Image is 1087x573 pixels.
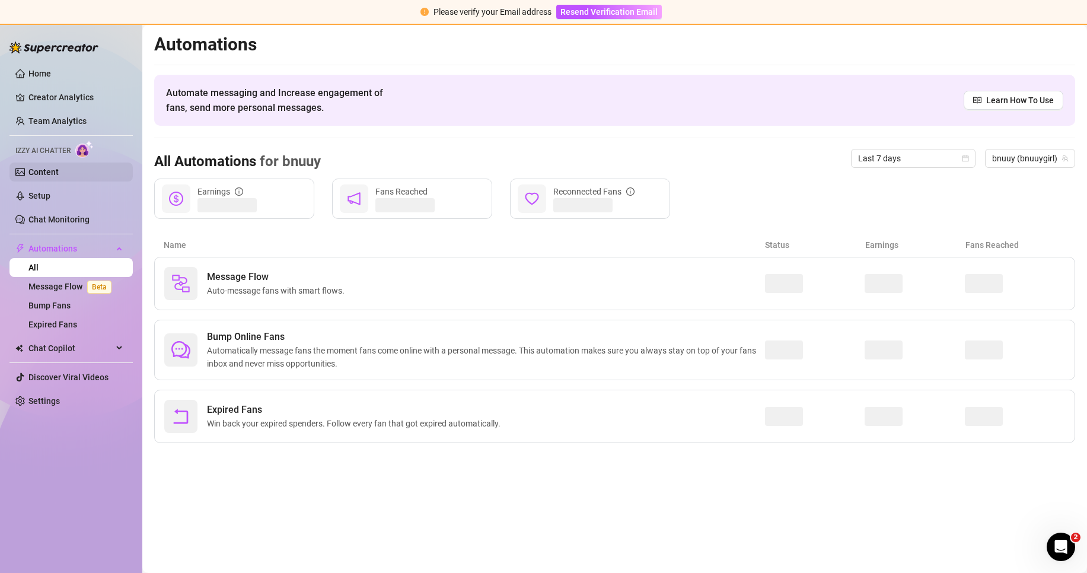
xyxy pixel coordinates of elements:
a: Creator Analytics [28,88,123,107]
span: comment [171,340,190,359]
span: Beta [87,281,111,294]
img: Chat Copilot [15,344,23,352]
a: Message FlowBeta [28,282,116,291]
span: rollback [171,407,190,426]
iframe: Intercom live chat [1047,533,1075,561]
a: Bump Fans [28,301,71,310]
span: 2 [1071,533,1080,542]
a: Settings [28,396,60,406]
article: Name [164,238,765,252]
a: Learn How To Use [964,91,1063,110]
span: Automations [28,239,113,258]
a: Content [28,167,59,177]
span: Message Flow [207,270,349,284]
a: Discover Viral Videos [28,373,109,382]
article: Fans Reached [965,238,1066,252]
span: thunderbolt [15,244,25,253]
span: read [973,96,981,104]
img: AI Chatter [75,141,94,158]
span: Izzy AI Chatter [15,145,71,157]
span: Bump Online Fans [207,330,765,344]
span: team [1062,155,1069,162]
span: Auto-message fans with smart flows. [207,284,349,297]
a: Expired Fans [28,320,77,329]
span: bnuuy (bnuuygirl) [992,149,1068,167]
span: Fans Reached [375,187,428,196]
span: dollar [169,192,183,206]
img: svg%3e [171,274,190,293]
a: Home [28,69,51,78]
article: Earnings [865,238,965,252]
span: info-circle [235,187,243,196]
a: Chat Monitoring [28,215,90,224]
img: logo-BBDzfeDw.svg [9,42,98,53]
div: Please verify your Email address [433,5,552,18]
button: Resend Verification Email [556,5,662,19]
span: Resend Verification Email [560,7,658,17]
article: Status [765,238,865,252]
a: Setup [28,191,50,200]
h2: Automations [154,33,1075,56]
span: notification [347,192,361,206]
span: Chat Copilot [28,339,113,358]
span: calendar [962,155,969,162]
div: Reconnected Fans [553,185,635,198]
span: heart [525,192,539,206]
span: Learn How To Use [986,94,1054,107]
span: info-circle [626,187,635,196]
span: Automatically message fans the moment fans come online with a personal message. This automation m... [207,344,765,370]
span: Win back your expired spenders. Follow every fan that got expired automatically. [207,417,505,430]
span: Expired Fans [207,403,505,417]
a: Team Analytics [28,116,87,126]
h3: All Automations [154,152,321,171]
div: Earnings [197,185,243,198]
span: Last 7 days [858,149,968,167]
span: exclamation-circle [420,8,429,16]
span: for bnuuy [256,153,321,170]
span: Automate messaging and Increase engagement of fans, send more personal messages. [166,85,394,115]
a: All [28,263,39,272]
